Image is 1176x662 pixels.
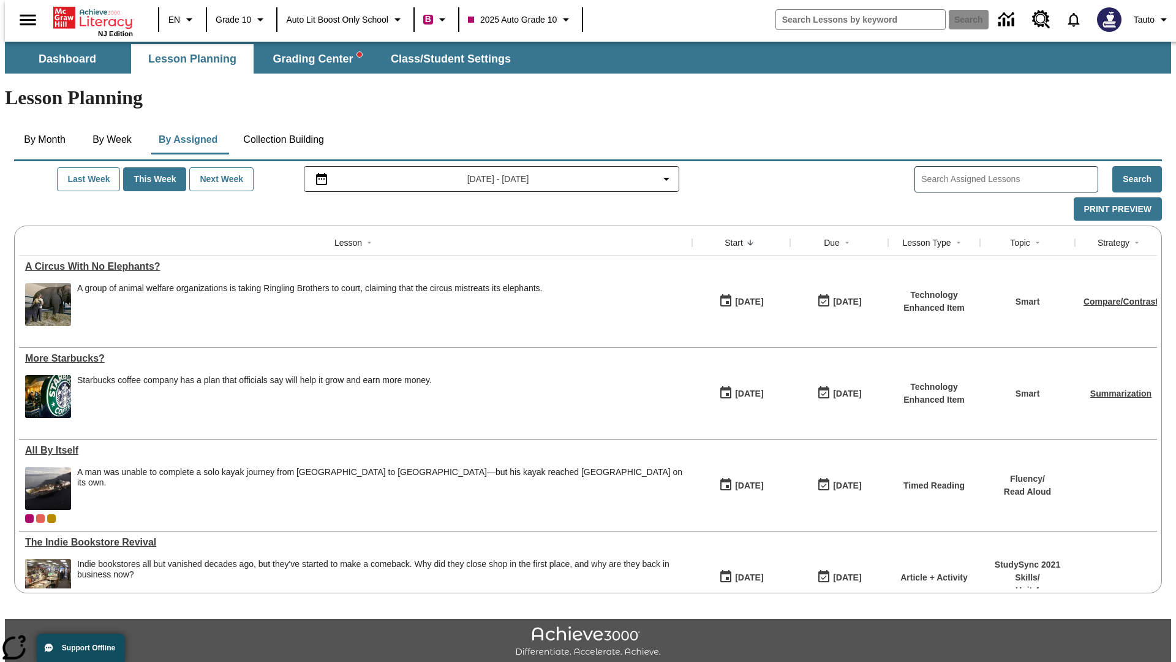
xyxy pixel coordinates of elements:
[381,44,521,74] button: Class/Student Settings
[25,537,686,548] div: The Indie Bookstore Revival
[833,386,861,401] div: [DATE]
[715,474,767,497] button: 09/24/25: First time the lesson was available
[25,445,686,456] a: All By Itself, Lessons
[515,626,661,658] img: Achieve3000 Differentiate Accelerate Achieve
[25,375,71,418] img: The Starbucks logo features a twin-tailed mermaid enclosed in a green circle. Starbucks plans to ...
[824,237,840,249] div: Due
[25,353,686,364] a: More Starbucks? , Lessons
[25,514,34,523] div: Current Class
[25,467,71,510] img: A stained kayak riddled with barnacles resting on a beach with dark volcanic sand. A homemade kay...
[921,170,1098,188] input: Search Assigned Lessons
[1010,237,1030,249] div: Topic
[47,514,56,523] div: New 2025 class
[77,283,542,294] div: A group of animal welfare organizations is taking Ringling Brothers to court, claiming that the c...
[425,12,431,27] span: B
[894,381,974,406] p: Technology Enhanced Item
[25,261,686,272] div: A Circus With No Elephants?
[391,52,511,66] span: Class/Student Settings
[735,570,763,585] div: [DATE]
[659,172,674,186] svg: Collapse Date Range Filter
[233,125,334,154] button: Collection Building
[77,375,432,386] div: Starbucks coffee company has a plan that officials say will help it grow and earn more money.
[149,125,227,154] button: By Assigned
[77,375,432,418] div: Starbucks coffee company has a plan that officials say will help it grow and earn more money.
[735,294,763,310] div: [DATE]
[1084,297,1158,306] a: Compare/Contrast
[1016,387,1040,400] p: Smart
[467,173,529,186] span: [DATE] - [DATE]
[463,9,578,31] button: Class: 2025 Auto Grade 10, Select your class
[902,237,951,249] div: Lesson Type
[1004,485,1051,498] p: Read Aloud
[77,559,686,602] div: Indie bookstores all but vanished decades ago, but they've started to make a comeback. Why did th...
[57,167,120,191] button: Last Week
[123,167,186,191] button: This Week
[81,125,143,154] button: By Week
[286,13,388,26] span: Auto Lit Boost only School
[36,514,45,523] div: OL 2025 Auto Grade 11
[37,634,125,662] button: Support Offline
[77,467,686,510] div: A man was unable to complete a solo kayak journey from Australia to New Zealand—but his kayak rea...
[131,44,254,74] button: Lesson Planning
[900,571,968,584] p: Article + Activity
[1090,389,1151,398] a: Summarization
[77,467,686,488] p: A man was unable to complete a solo kayak journey from [GEOGRAPHIC_DATA] to [GEOGRAPHIC_DATA]—but...
[813,566,865,589] button: 09/24/25: Last day the lesson can be accessed
[168,13,180,26] span: EN
[840,235,854,250] button: Sort
[5,42,1171,74] div: SubNavbar
[77,559,686,580] div: Indie bookstores all but vanished decades ago, but they've started to make a comeback. Why did th...
[216,13,251,26] span: Grade 10
[833,294,861,310] div: [DATE]
[715,290,767,313] button: 09/25/25: First time the lesson was available
[894,289,974,314] p: Technology Enhanced Item
[1098,237,1129,249] div: Strategy
[903,479,965,492] p: Timed Reading
[1129,9,1176,31] button: Profile/Settings
[813,290,865,313] button: 09/25/25: Last day the lesson can be accessed
[1058,4,1090,36] a: Notifications
[5,86,1171,109] h1: Lesson Planning
[986,584,1069,597] p: Unit 4
[62,644,115,652] span: Support Offline
[986,558,1069,584] p: StudySync 2021 Skills /
[39,52,96,66] span: Dashboard
[334,237,362,249] div: Lesson
[10,2,46,38] button: Open side menu
[281,9,410,31] button: School: Auto Lit Boost only School, Select your school
[813,474,865,497] button: 09/24/25: Last day the lesson can be accessed
[743,235,758,250] button: Sort
[1090,4,1129,36] button: Select a new avatar
[1074,197,1162,221] button: Print Preview
[189,167,254,191] button: Next Week
[1097,7,1121,32] img: Avatar
[256,44,379,74] button: Grading Center
[362,235,377,250] button: Sort
[1030,235,1045,250] button: Sort
[53,6,133,30] a: Home
[273,52,361,66] span: Grading Center
[725,237,743,249] div: Start
[77,283,542,326] div: A group of animal welfare organizations is taking Ringling Brothers to court, claiming that the c...
[468,13,557,26] span: 2025 Auto Grade 10
[25,353,686,364] div: More Starbucks?
[715,566,767,589] button: 09/24/25: First time the lesson was available
[1129,235,1144,250] button: Sort
[163,9,202,31] button: Language: EN, Select a language
[25,283,71,326] img: A woman tending to an elephant calf as an adult elephant looks on inside an enclosure. A lawsuit ...
[735,478,763,493] div: [DATE]
[25,537,686,548] a: The Indie Bookstore Revival, Lessons
[951,235,966,250] button: Sort
[148,52,236,66] span: Lesson Planning
[1016,295,1040,308] p: Smart
[25,559,71,602] img: independent, or indie, bookstores are making a comeback
[715,382,767,405] button: 09/25/25: First time the lesson was available
[25,261,686,272] a: A Circus With No Elephants?, Lessons
[309,172,674,186] button: Select the date range menu item
[5,44,522,74] div: SubNavbar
